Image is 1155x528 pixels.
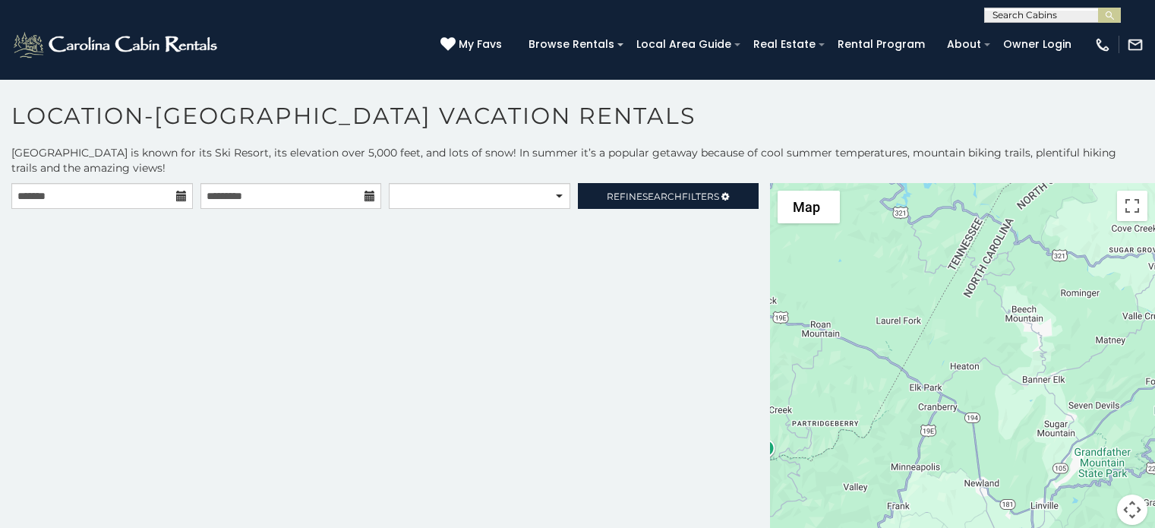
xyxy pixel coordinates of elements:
[1117,191,1147,221] button: Toggle fullscreen view
[521,33,622,56] a: Browse Rentals
[11,30,222,60] img: White-1-2.png
[996,33,1079,56] a: Owner Login
[793,199,820,215] span: Map
[629,33,739,56] a: Local Area Guide
[746,33,823,56] a: Real Estate
[1117,495,1147,525] button: Map camera controls
[1127,36,1144,53] img: mail-regular-white.png
[830,33,933,56] a: Rental Program
[607,191,719,202] span: Refine Filters
[459,36,502,52] span: My Favs
[778,191,840,223] button: Change map style
[578,183,759,209] a: RefineSearchFilters
[642,191,682,202] span: Search
[939,33,989,56] a: About
[1094,36,1111,53] img: phone-regular-white.png
[440,36,506,53] a: My Favs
